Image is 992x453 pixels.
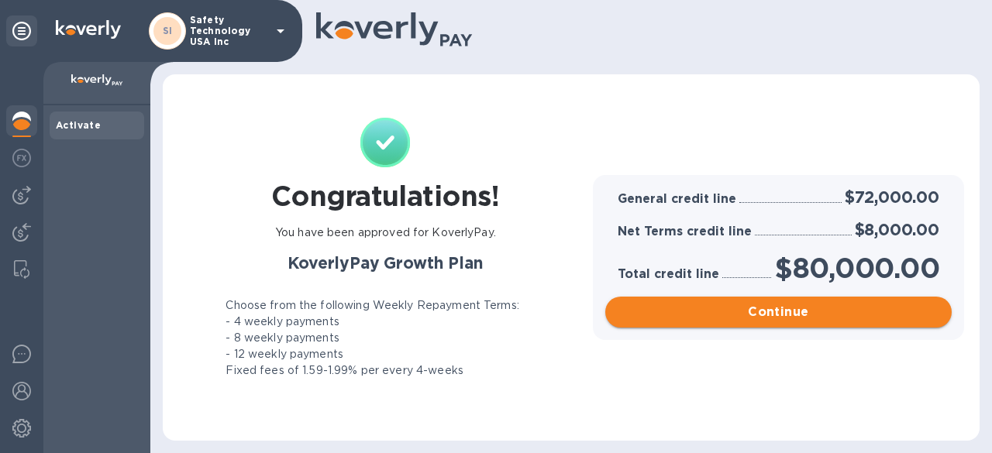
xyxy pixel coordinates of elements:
h1: Congratulations! [271,180,500,212]
img: Foreign exchange [12,149,31,167]
span: Continue [618,303,939,321]
b: Activate [56,119,101,131]
h2: KoverlyPay Growth Plan [202,253,568,273]
button: Continue [605,297,952,328]
h3: General credit line [618,192,736,207]
h2: $72,000.00 [845,187,939,207]
h3: Total credit line [618,267,719,282]
p: You have been approved for KoverlyPay. [275,225,496,241]
b: SI [163,25,173,36]
h2: $8,000.00 [855,220,939,239]
p: - 12 weekly payments [226,346,343,362]
p: - 8 weekly payments [226,330,339,346]
p: Fixed fees of 1.59-1.99% per every 4-weeks [226,362,463,379]
p: Safety Technology USA Inc [190,15,267,47]
p: - 4 weekly payments [226,314,339,330]
h1: $80,000.00 [774,252,939,284]
img: Logo [56,20,121,39]
div: Unpin categories [6,15,37,46]
h3: Net Terms credit line [618,225,752,239]
p: Choose from the following Weekly Repayment Terms: [226,297,518,314]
